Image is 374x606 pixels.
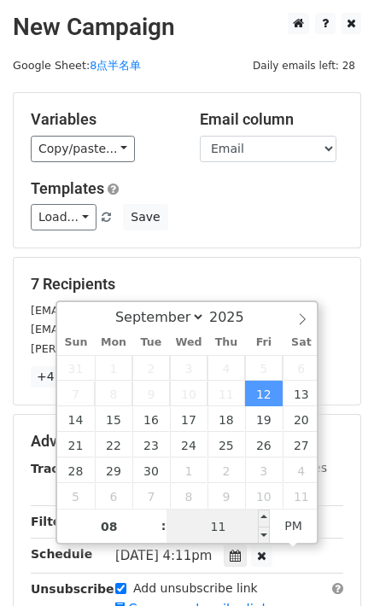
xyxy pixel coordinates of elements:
[245,406,283,432] span: September 19, 2025
[170,355,207,381] span: September 3, 2025
[95,337,132,348] span: Mon
[245,355,283,381] span: September 5, 2025
[283,432,320,457] span: September 27, 2025
[31,323,221,335] small: [EMAIL_ADDRESS][DOMAIN_NAME]
[245,381,283,406] span: September 12, 2025
[283,457,320,483] span: October 4, 2025
[57,406,95,432] span: September 14, 2025
[247,56,361,75] span: Daily emails left: 28
[245,483,283,509] span: October 10, 2025
[95,355,132,381] span: September 1, 2025
[207,457,245,483] span: October 2, 2025
[13,13,361,42] h2: New Campaign
[270,509,317,543] span: Click to toggle
[167,510,271,544] input: Minute
[245,457,283,483] span: October 3, 2025
[31,515,74,528] strong: Filters
[57,457,95,483] span: September 28, 2025
[200,110,343,129] h5: Email column
[283,406,320,432] span: September 20, 2025
[57,337,95,348] span: Sun
[31,275,343,294] h5: 7 Recipients
[31,342,312,355] small: [PERSON_NAME][EMAIL_ADDRESS][DOMAIN_NAME]
[207,432,245,457] span: September 25, 2025
[115,548,212,563] span: [DATE] 4:11pm
[31,204,96,230] a: Load...
[132,457,170,483] span: September 30, 2025
[31,179,104,197] a: Templates
[57,510,161,544] input: Hour
[31,110,174,129] h5: Variables
[132,483,170,509] span: October 7, 2025
[170,337,207,348] span: Wed
[95,483,132,509] span: October 6, 2025
[95,381,132,406] span: September 8, 2025
[260,459,327,477] label: UTM Codes
[207,406,245,432] span: September 18, 2025
[132,355,170,381] span: September 2, 2025
[95,457,132,483] span: September 29, 2025
[283,337,320,348] span: Sat
[57,432,95,457] span: September 21, 2025
[132,381,170,406] span: September 9, 2025
[170,406,207,432] span: September 17, 2025
[90,59,141,72] a: 8点半名单
[205,309,266,325] input: Year
[132,337,170,348] span: Tue
[170,457,207,483] span: October 1, 2025
[31,136,135,162] a: Copy/paste...
[207,483,245,509] span: October 9, 2025
[31,304,221,317] small: [EMAIL_ADDRESS][DOMAIN_NAME]
[31,432,343,451] h5: Advanced
[161,509,167,543] span: :
[245,337,283,348] span: Fri
[57,381,95,406] span: September 7, 2025
[132,406,170,432] span: September 16, 2025
[289,524,374,606] div: 聊天小组件
[31,547,92,561] strong: Schedule
[207,381,245,406] span: September 11, 2025
[133,580,258,597] label: Add unsubscribe link
[123,204,167,230] button: Save
[283,483,320,509] span: October 11, 2025
[95,406,132,432] span: September 15, 2025
[95,432,132,457] span: September 22, 2025
[170,381,207,406] span: September 10, 2025
[13,59,141,72] small: Google Sheet:
[31,582,114,596] strong: Unsubscribe
[289,524,374,606] iframe: Chat Widget
[170,432,207,457] span: September 24, 2025
[207,337,245,348] span: Thu
[132,432,170,457] span: September 23, 2025
[31,366,95,387] a: +4 more
[283,355,320,381] span: September 6, 2025
[245,432,283,457] span: September 26, 2025
[207,355,245,381] span: September 4, 2025
[57,483,95,509] span: October 5, 2025
[31,462,88,475] strong: Tracking
[283,381,320,406] span: September 13, 2025
[170,483,207,509] span: October 8, 2025
[247,59,361,72] a: Daily emails left: 28
[57,355,95,381] span: August 31, 2025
